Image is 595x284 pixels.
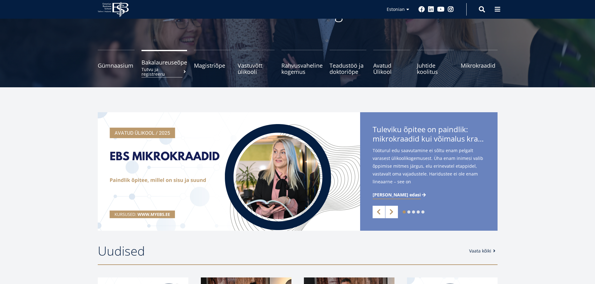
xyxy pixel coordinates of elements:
[194,62,231,69] span: Magistriõpe
[98,112,360,231] img: a
[437,6,444,12] a: Youtube
[132,3,463,22] p: Vastutusteadlik kogukond
[417,210,420,214] a: 4
[373,147,485,195] span: Tööturul edu saavutamine ei sõltu enam pelgalt varasest ülikoolikogemusest. Üha enam inimesi vali...
[238,50,275,75] a: Vastuvõtt ülikooli
[403,210,406,214] a: 1
[238,62,275,75] span: Vastuvõtt ülikooli
[141,50,187,75] a: BakalaureuseõpeTutvu ja registreeru
[407,210,410,214] a: 2
[417,62,454,75] span: Juhtide koolitus
[373,192,427,198] a: [PERSON_NAME] edasi
[330,62,366,75] span: Teadustöö ja doktoriõpe
[448,6,454,12] a: Instagram
[412,210,415,214] a: 3
[373,125,485,145] span: Tuleviku õpitee on paindlik:
[98,243,463,259] h2: Uudised
[461,50,498,75] a: Mikrokraadid
[281,62,323,75] span: Rahvusvaheline kogemus
[419,6,425,12] a: Facebook
[373,192,421,198] span: [PERSON_NAME] edasi
[428,6,434,12] a: Linkedin
[281,50,323,75] a: Rahvusvaheline kogemus
[373,134,485,143] span: mikrokraadid kui võimalus kraadini jõudmiseks
[98,50,135,75] a: Gümnaasium
[469,248,498,254] a: Vaata kõiki
[417,50,454,75] a: Juhtide koolitus
[385,206,398,218] a: Next
[141,67,187,76] small: Tutvu ja registreeru
[373,50,410,75] a: Avatud Ülikool
[98,62,135,69] span: Gümnaasium
[373,62,410,75] span: Avatud Ülikool
[141,59,187,65] span: Bakalaureuseõpe
[330,50,366,75] a: Teadustöö ja doktoriõpe
[194,50,231,75] a: Magistriõpe
[373,206,385,218] a: Previous
[461,62,498,69] span: Mikrokraadid
[421,210,424,214] a: 5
